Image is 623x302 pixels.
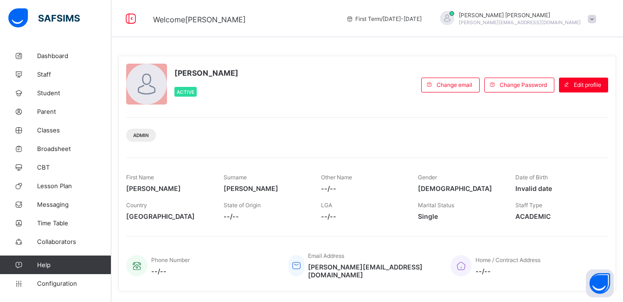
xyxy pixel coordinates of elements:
span: Active [177,89,194,95]
span: [DEMOGRAPHIC_DATA] [418,184,501,192]
span: Broadsheet [37,145,111,152]
span: Gender [418,174,437,181]
span: Parent [37,108,111,115]
span: Marital Status [418,202,454,209]
span: --/-- [151,267,190,275]
div: OluseyiAkinbiyi-Babayemi [431,11,601,26]
span: Collaborators [37,238,111,245]
span: CBT [37,164,111,171]
span: [PERSON_NAME] [PERSON_NAME] [459,12,581,19]
span: Invalid date [515,184,599,192]
span: Surname [224,174,247,181]
span: LGA [321,202,332,209]
span: session/term information [346,15,422,22]
span: Student [37,89,111,97]
span: Home / Contract Address [475,256,540,263]
span: Country [126,202,147,209]
span: Classes [37,126,111,134]
span: Date of Birth [515,174,548,181]
span: Staff [37,71,111,78]
span: Phone Number [151,256,190,263]
span: Messaging [37,201,111,208]
span: Welcome [PERSON_NAME] [153,15,246,24]
span: Staff Type [515,202,542,209]
span: [PERSON_NAME] [126,184,210,192]
button: Open asap [586,269,614,297]
span: Email Address [308,252,344,259]
span: First Name [126,174,154,181]
span: Change email [437,81,472,88]
span: Edit profile [574,81,601,88]
span: --/-- [321,184,405,192]
span: --/-- [224,212,307,220]
span: Help [37,261,111,269]
span: [GEOGRAPHIC_DATA] [126,212,210,220]
span: Other Name [321,174,352,181]
span: Admin [133,132,149,138]
span: Single [418,212,501,220]
span: --/-- [475,267,540,275]
span: [PERSON_NAME] [174,68,238,78]
span: [PERSON_NAME][EMAIL_ADDRESS][DOMAIN_NAME] [459,20,581,25]
span: Lesson Plan [37,182,111,190]
span: Time Table [37,219,111,227]
span: --/-- [321,212,405,220]
span: [PERSON_NAME] [224,184,307,192]
span: Dashboard [37,52,111,59]
span: [PERSON_NAME][EMAIL_ADDRESS][DOMAIN_NAME] [308,263,437,279]
span: Configuration [37,280,111,287]
img: safsims [8,8,80,28]
span: State of Origin [224,202,261,209]
span: ACADEMIC [515,212,599,220]
span: Change Password [500,81,547,88]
